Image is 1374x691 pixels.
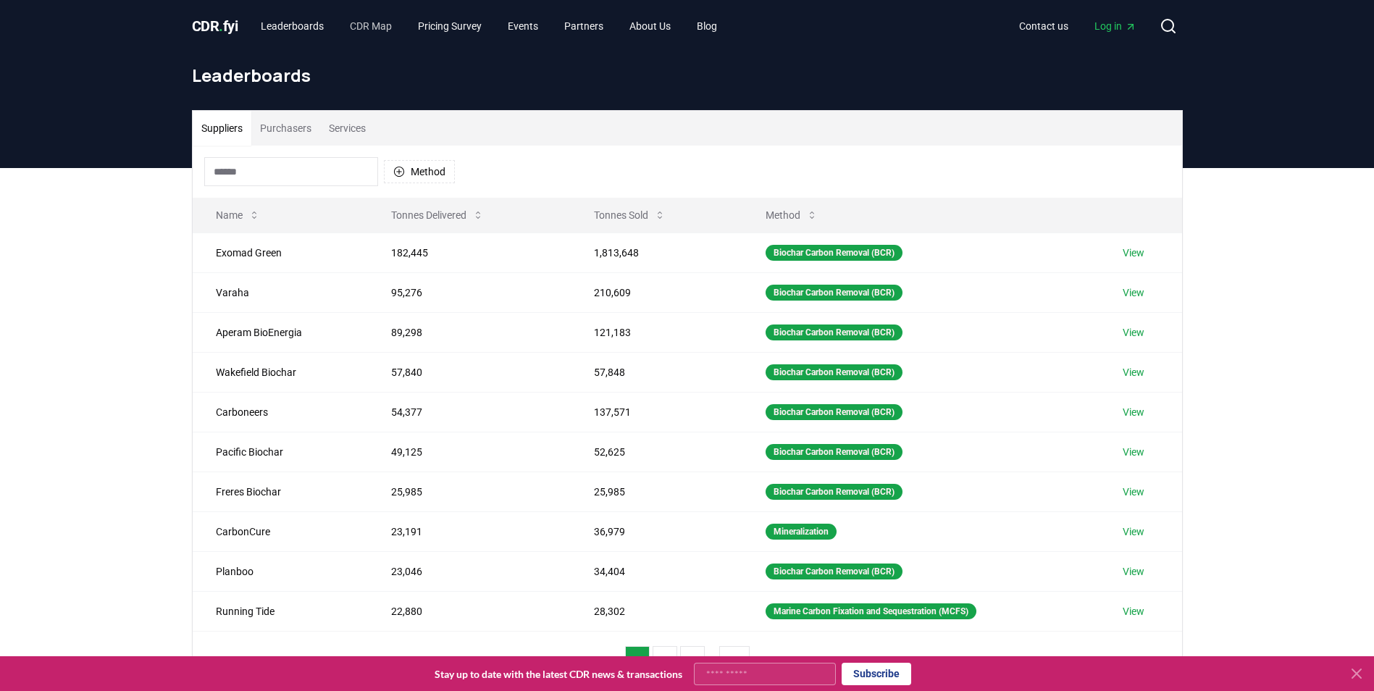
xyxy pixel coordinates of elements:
td: Carboneers [193,392,369,432]
span: CDR fyi [192,17,238,35]
td: 54,377 [368,392,570,432]
button: 2 [653,646,677,675]
a: View [1123,604,1144,619]
a: Pricing Survey [406,13,493,39]
td: 137,571 [571,392,742,432]
div: Biochar Carbon Removal (BCR) [766,364,902,380]
td: 23,046 [368,551,570,591]
a: Blog [685,13,729,39]
td: Pacific Biochar [193,432,369,472]
button: Suppliers [193,111,251,146]
a: View [1123,285,1144,300]
div: Biochar Carbon Removal (BCR) [766,404,902,420]
span: Log in [1094,19,1136,33]
a: Contact us [1008,13,1080,39]
button: 3 [680,646,705,675]
td: 95,276 [368,272,570,312]
td: 22,880 [368,591,570,631]
div: Mineralization [766,524,837,540]
button: next page [753,646,777,675]
button: Services [320,111,374,146]
div: Biochar Carbon Removal (BCR) [766,245,902,261]
button: Method [754,201,829,230]
nav: Main [1008,13,1148,39]
a: Partners [553,13,615,39]
td: 25,985 [571,472,742,511]
td: Varaha [193,272,369,312]
td: 36,979 [571,511,742,551]
a: View [1123,485,1144,499]
a: View [1123,564,1144,579]
li: ... [708,652,716,669]
div: Biochar Carbon Removal (BCR) [766,285,902,301]
a: View [1123,445,1144,459]
td: 25,985 [368,472,570,511]
a: Log in [1083,13,1148,39]
a: View [1123,246,1144,260]
a: Leaderboards [249,13,335,39]
td: Freres Biochar [193,472,369,511]
button: Purchasers [251,111,320,146]
td: 28,302 [571,591,742,631]
div: Marine Carbon Fixation and Sequestration (MCFS) [766,603,976,619]
td: 1,813,648 [571,233,742,272]
a: View [1123,405,1144,419]
td: 121,183 [571,312,742,352]
td: 23,191 [368,511,570,551]
td: Planboo [193,551,369,591]
div: Biochar Carbon Removal (BCR) [766,564,902,579]
button: Method [384,160,455,183]
a: CDR Map [338,13,403,39]
button: 21 [719,646,750,675]
a: About Us [618,13,682,39]
button: Tonnes Delivered [380,201,495,230]
a: View [1123,325,1144,340]
span: . [219,17,223,35]
td: Running Tide [193,591,369,631]
td: 89,298 [368,312,570,352]
td: Wakefield Biochar [193,352,369,392]
td: Aperam BioEnergia [193,312,369,352]
a: CDR.fyi [192,16,238,36]
nav: Main [249,13,729,39]
td: 210,609 [571,272,742,312]
td: 182,445 [368,233,570,272]
div: Biochar Carbon Removal (BCR) [766,324,902,340]
td: 57,840 [368,352,570,392]
div: Biochar Carbon Removal (BCR) [766,444,902,460]
a: Events [496,13,550,39]
a: View [1123,524,1144,539]
td: 34,404 [571,551,742,591]
td: 49,125 [368,432,570,472]
td: 52,625 [571,432,742,472]
td: CarbonCure [193,511,369,551]
button: Name [204,201,272,230]
div: Biochar Carbon Removal (BCR) [766,484,902,500]
td: Exomad Green [193,233,369,272]
td: 57,848 [571,352,742,392]
button: Tonnes Sold [582,201,677,230]
button: 1 [625,646,650,675]
a: View [1123,365,1144,380]
h1: Leaderboards [192,64,1183,87]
